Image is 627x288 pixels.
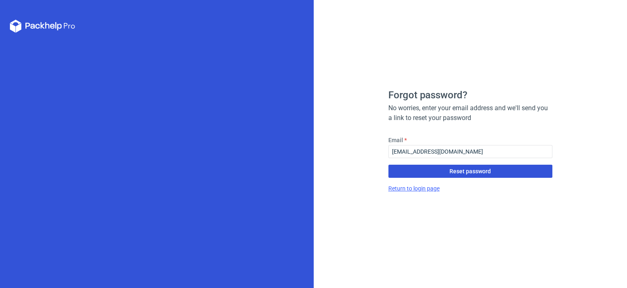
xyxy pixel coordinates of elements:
span: Reset password [449,168,491,174]
svg: Packhelp Pro [10,20,75,33]
div: No worries, enter your email address and we'll send you a link to reset your password [388,103,552,123]
a: Return to login page [388,184,440,193]
label: Email [388,136,403,144]
button: Reset password [388,165,552,178]
h1: Forgot password? [388,90,552,100]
